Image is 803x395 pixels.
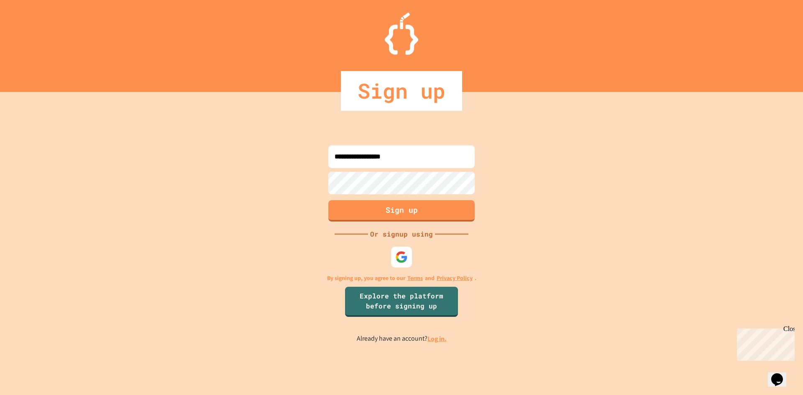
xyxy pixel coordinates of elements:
p: Already have an account? [357,334,447,344]
iframe: chat widget [734,325,795,361]
div: Chat with us now!Close [3,3,58,53]
a: Terms [407,274,423,283]
img: Logo.svg [385,13,418,55]
div: Sign up [341,71,462,111]
div: Or signup using [368,229,435,239]
a: Log in. [427,334,447,343]
img: google-icon.svg [395,251,408,263]
p: By signing up, you agree to our and . [327,274,476,283]
a: Privacy Policy [437,274,473,283]
iframe: chat widget [768,362,795,387]
a: Explore the platform before signing up [345,287,458,317]
button: Sign up [328,200,475,222]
